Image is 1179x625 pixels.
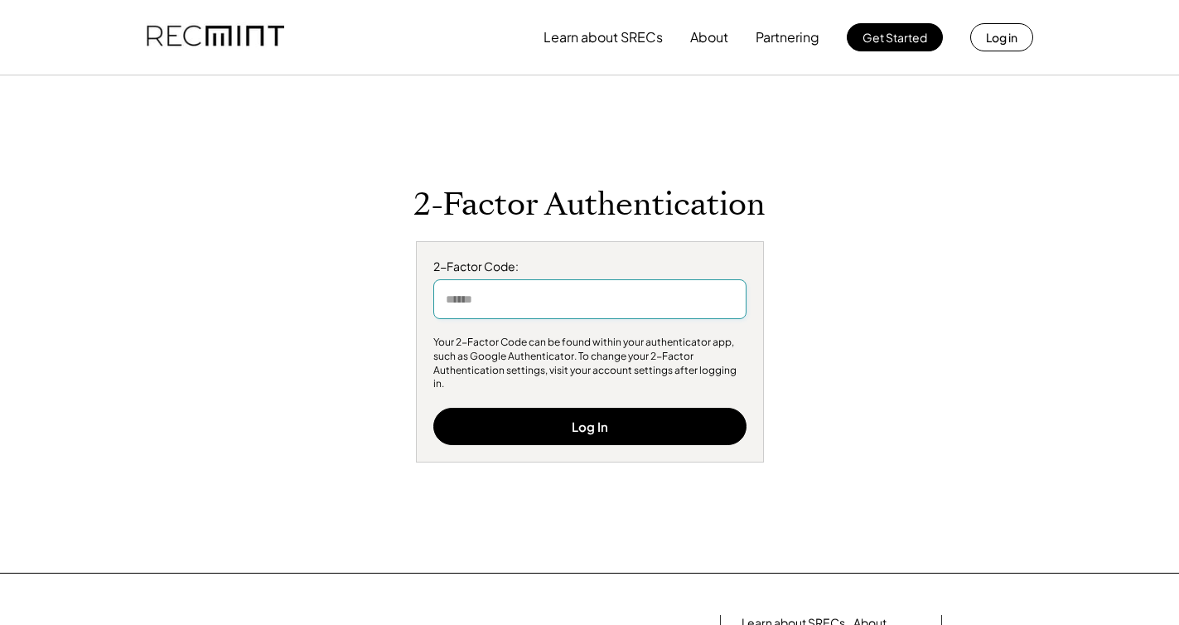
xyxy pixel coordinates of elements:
img: recmint-logotype%403x.png [147,9,284,65]
button: Log In [433,408,747,445]
button: Partnering [756,21,819,54]
button: Get Started [847,23,943,51]
div: Your 2-Factor Code can be found within your authenticator app, such as Google Authenticator. To c... [433,336,747,391]
h1: 2-Factor Authentication [413,186,766,225]
button: Learn about SRECs [544,21,663,54]
div: 2-Factor Code: [433,259,747,275]
button: About [690,21,728,54]
button: Log in [970,23,1033,51]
